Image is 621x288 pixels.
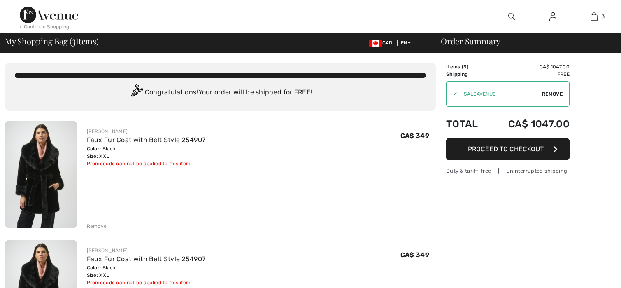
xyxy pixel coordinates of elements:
div: ✔ [447,90,457,98]
td: Shipping [446,70,488,78]
span: 3 [463,64,467,70]
a: Faux Fur Coat with Belt Style 254907 [87,255,206,263]
span: CA$ 349 [400,132,429,140]
div: Remove [87,222,107,230]
img: Canadian Dollar [369,40,382,47]
span: 3 [72,35,76,46]
a: Faux Fur Coat with Belt Style 254907 [87,136,206,144]
td: Items ( ) [446,63,488,70]
button: Proceed to Checkout [446,138,570,160]
td: CA$ 1047.00 [488,110,570,138]
span: Remove [542,90,563,98]
img: My Bag [591,12,598,21]
img: search the website [508,12,515,21]
img: Congratulation2.svg [128,84,145,101]
div: Congratulations! Your order will be shipped for FREE! [15,84,426,101]
a: 3 [574,12,614,21]
div: Color: Black Size: XXL [87,145,206,160]
span: Proceed to Checkout [468,145,544,153]
span: EN [401,40,411,46]
input: Promo code [457,82,542,106]
div: [PERSON_NAME] [87,128,206,135]
img: 1ère Avenue [20,7,78,23]
img: Faux Fur Coat with Belt Style 254907 [5,121,77,228]
div: Promocode can not be applied to this item [87,279,206,286]
td: Free [488,70,570,78]
div: < Continue Shopping [20,23,70,30]
div: Promocode can not be applied to this item [87,160,206,167]
td: Total [446,110,488,138]
div: Duty & tariff-free | Uninterrupted shipping [446,167,570,175]
span: CA$ 349 [400,251,429,259]
td: CA$ 1047.00 [488,63,570,70]
div: [PERSON_NAME] [87,247,206,254]
div: Order Summary [431,37,616,45]
a: Sign In [543,12,563,22]
span: CAD [369,40,396,46]
span: My Shopping Bag ( Items) [5,37,99,45]
img: My Info [549,12,556,21]
span: 3 [602,13,605,20]
div: Color: Black Size: XXL [87,264,206,279]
